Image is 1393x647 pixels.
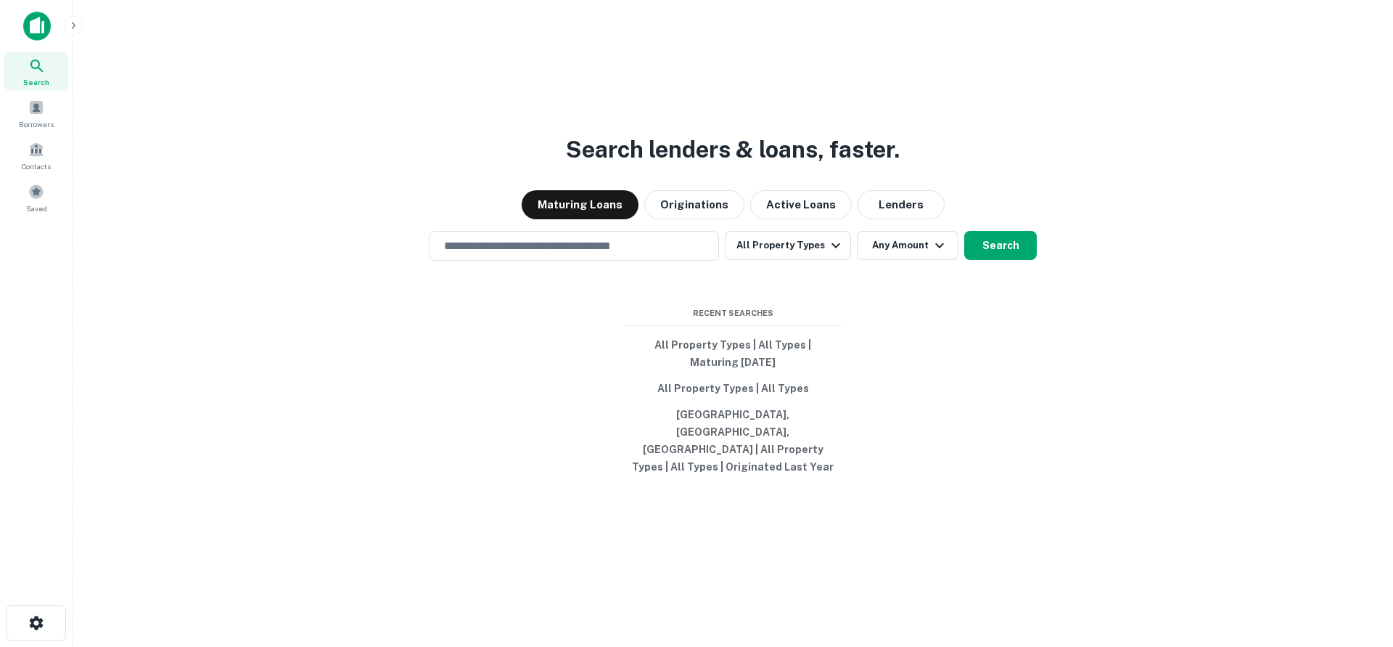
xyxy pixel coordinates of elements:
button: Any Amount [857,231,958,260]
button: Maturing Loans [522,190,638,219]
a: Contacts [4,136,68,175]
button: All Property Types [725,231,851,260]
button: Lenders [858,190,945,219]
a: Borrowers [4,94,68,133]
a: Saved [4,178,68,217]
span: Borrowers [19,118,54,130]
iframe: Chat Widget [1320,531,1393,601]
span: Saved [26,203,47,214]
button: Search [964,231,1037,260]
span: Recent Searches [624,307,842,320]
span: Search [23,76,49,88]
button: All Property Types | All Types | Maturing [DATE] [624,332,842,375]
button: Active Loans [750,190,852,219]
button: Originations [644,190,744,219]
button: All Property Types | All Types [624,375,842,402]
a: Search [4,52,68,91]
span: Contacts [22,160,51,172]
button: [GEOGRAPHIC_DATA], [GEOGRAPHIC_DATA], [GEOGRAPHIC_DATA] | All Property Types | All Types | Origin... [624,402,842,480]
img: capitalize-icon.png [23,12,51,41]
h3: Search lenders & loans, faster. [566,132,900,167]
